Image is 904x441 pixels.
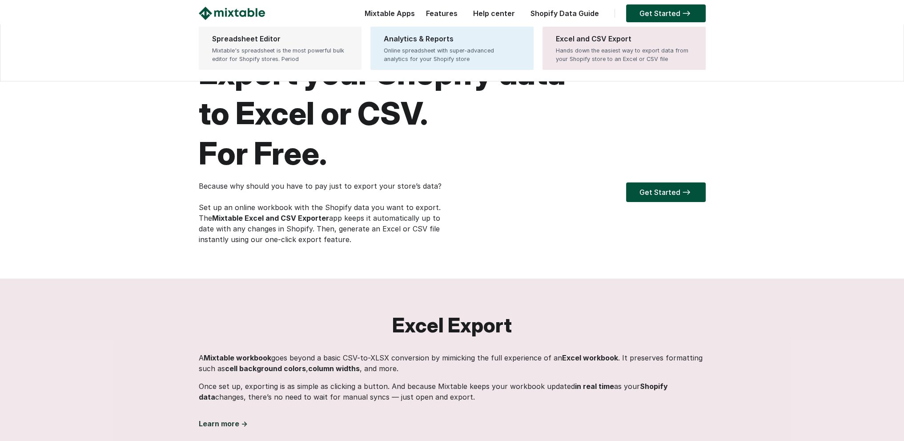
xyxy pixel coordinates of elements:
[360,7,415,24] div: Mixtable Apps
[384,33,520,44] div: Analytics & Reports
[575,382,614,391] strong: in real time
[199,419,248,428] a: Learn more →
[422,9,462,18] a: Features
[542,27,706,70] a: Excel and CSV Export Hands down the easiest way to export data from your Shopify store to an Exce...
[680,11,692,16] img: arrow-right.svg
[199,7,265,20] img: Mixtable logo
[225,364,306,373] strong: cell background colors
[212,214,329,223] strong: Mixtable Excel and CSV Exporter
[199,381,706,402] p: Once set up, exporting is as simple as clicking a button. And because Mixtable keeps your workboo...
[370,27,534,70] a: Analytics & Reports Online spreadsheet with super-advanced analytics for your Shopify store
[199,53,706,174] h1: Export your Shopify data to Excel or CSV. For Free.
[469,9,519,18] a: Help center
[556,33,692,44] div: Excel and CSV Export
[199,27,362,70] a: Spreadsheet Editor Mixtable's spreadsheet is the most powerful bulk editor for Shopify stores. Pe...
[199,181,452,245] p: Because why should you have to pay just to export your store’s data? Set up an online workbook wi...
[199,279,706,345] h2: Excel Export
[526,9,603,18] a: Shopify Data Guide
[626,4,706,22] a: Get Started
[556,46,692,63] div: Hands down the easiest way to export data from your Shopify store to an Excel or CSV file
[680,190,692,195] img: arrow-right.svg
[384,46,520,63] div: Online spreadsheet with super-advanced analytics for your Shopify store
[562,353,618,362] strong: Excel workbook
[308,364,360,373] strong: column widths
[204,353,271,362] strong: Mixtable workbook
[199,352,706,374] p: A goes beyond a basic CSV-to-XLSX conversion by mimicking the full experience of an . It preserve...
[212,46,349,63] div: Mixtable's spreadsheet is the most powerful bulk editor for Shopify stores. Period
[626,182,706,202] a: Get Started
[212,33,349,44] div: Spreadsheet Editor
